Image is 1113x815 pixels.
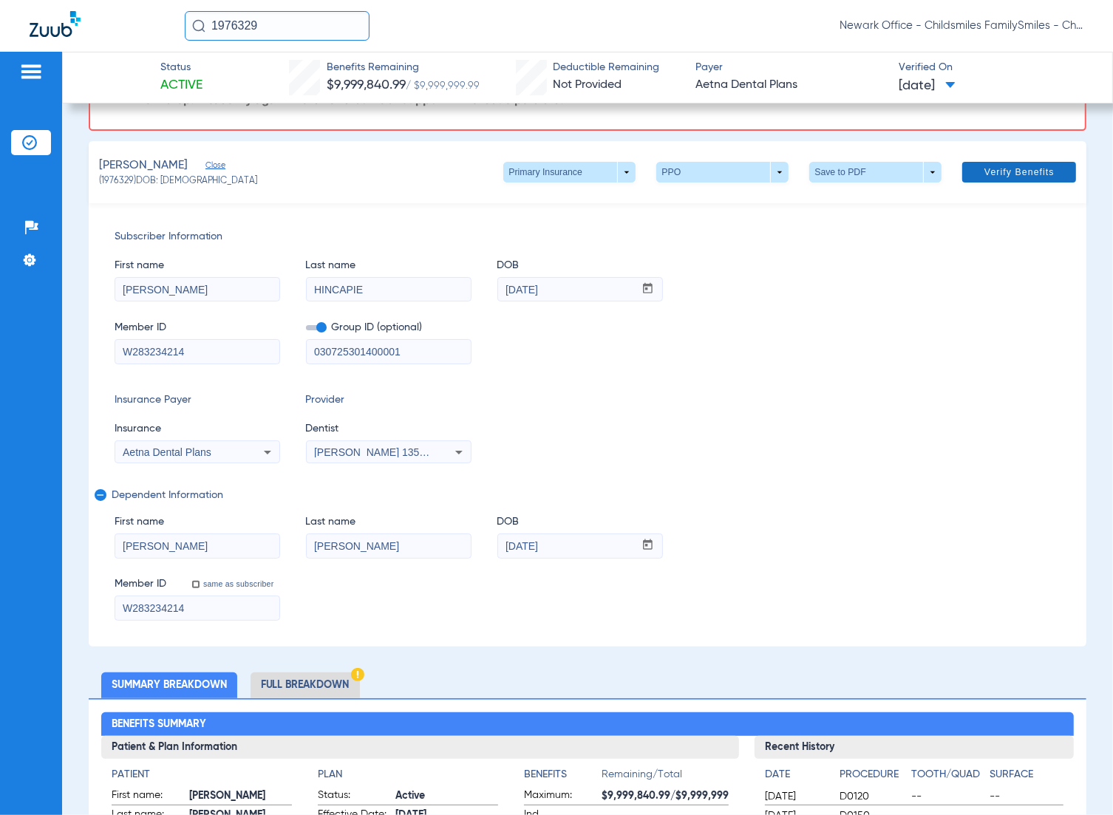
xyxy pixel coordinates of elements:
button: Verify Benefits [962,162,1076,183]
span: Dentist [306,421,472,437]
span: Aetna Dental Plans [695,76,885,95]
h2: Benefits Summary [101,712,1074,736]
span: [DATE] [765,789,827,804]
button: Primary Insurance [503,162,636,183]
span: -- [911,789,985,804]
iframe: Chat Widget [1039,744,1113,815]
img: Search Icon [192,19,205,33]
span: Benefits Remaining [327,60,480,75]
span: Active [395,788,498,804]
img: hamburger-icon [19,63,43,81]
span: Insurance Payer [115,392,280,408]
span: DOB [497,258,663,273]
span: (1976329) DOB: [DEMOGRAPHIC_DATA] [99,175,258,188]
input: Search for patients [185,11,370,41]
span: Not Provided [553,79,622,91]
h4: Procedure [840,767,906,782]
button: Open calendar [633,534,662,558]
span: Subscriber Information [115,229,1061,245]
span: Status [160,60,202,75]
span: [PERSON_NAME] [189,788,292,804]
span: Close [205,160,219,174]
span: Maximum: [524,788,596,805]
span: / $9,999,999.99 [406,81,480,91]
span: Status: [318,788,390,805]
app-breakdown-title: Benefits [524,767,602,788]
span: Provider [306,392,472,408]
span: Payer [695,60,885,75]
app-breakdown-title: Surface [990,767,1063,788]
span: [PERSON_NAME] 1356865745 [314,446,460,458]
span: First name: [112,788,184,805]
img: Hazard [351,668,364,681]
li: Summary Breakdown [101,672,237,698]
button: Save to PDF [809,162,942,183]
label: same as subscriber [200,579,274,589]
span: Remaining/Total [602,767,729,788]
span: $9,999,840.99 [327,78,406,92]
h4: Date [765,767,827,782]
app-breakdown-title: Tooth/Quad [911,767,985,788]
span: First name [115,258,280,273]
span: -- [990,789,1063,804]
span: Last name [306,514,472,530]
span: First name [115,514,280,530]
span: Newark Office - Childsmiles FamilySmiles - ChildSmiles [GEOGRAPHIC_DATA] - [GEOGRAPHIC_DATA] Gene... [840,18,1083,33]
app-breakdown-title: Procedure [840,767,906,788]
h3: Recent History [755,736,1074,760]
span: Deductible Remaining [553,60,659,75]
h4: Tooth/Quad [911,767,985,782]
span: Member ID [115,576,166,592]
span: Insurance [115,421,280,437]
span: Dependent Information [112,489,1058,501]
span: D0120 [840,789,906,804]
span: [PERSON_NAME] [99,157,188,175]
h4: Patient [112,767,292,782]
button: PPO [656,162,789,183]
h4: Benefits [524,767,602,782]
img: Zuub Logo [30,11,81,37]
span: [DATE] [899,77,956,95]
app-breakdown-title: Date [765,767,827,788]
button: Open calendar [633,278,662,301]
span: Aetna Dental Plans [123,446,211,458]
h3: Patient & Plan Information [101,736,739,760]
span: DOB [497,514,663,530]
li: Full Breakdown [251,672,360,698]
span: Verified On [899,60,1089,75]
h4: Plan [318,767,498,782]
h4: Surface [990,767,1063,782]
span: Group ID (optional) [306,320,472,335]
span: $9,999,840.99/$9,999,999 [602,788,729,804]
span: Active [160,76,202,95]
span: Verify Benefits [984,166,1055,178]
mat-icon: remove [95,489,103,507]
span: Last name [306,258,472,273]
span: Member ID [115,320,280,335]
